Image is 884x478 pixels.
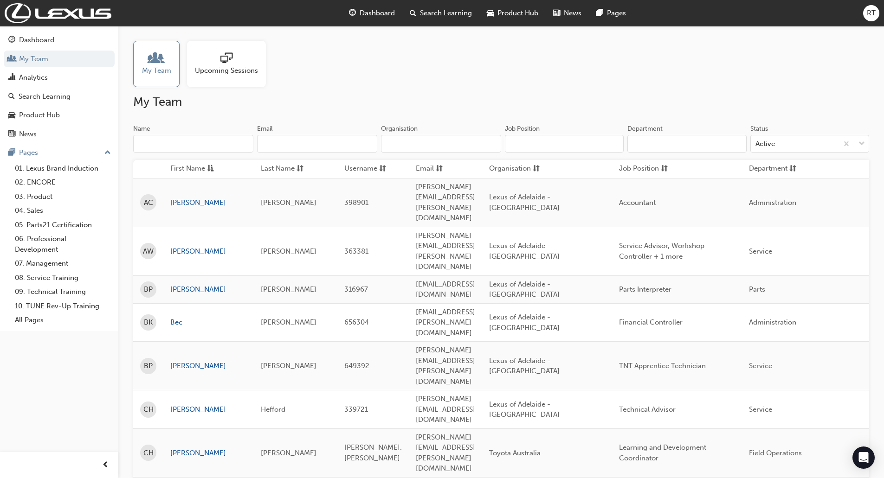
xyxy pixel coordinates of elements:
[104,147,111,159] span: up-icon
[489,357,560,376] span: Lexus of Adelaide - [GEOGRAPHIC_DATA]
[487,7,494,19] span: car-icon
[207,163,214,175] span: asc-icon
[261,405,285,414] span: Hefford
[416,163,434,175] span: Email
[379,163,386,175] span: sorting-icon
[505,135,624,153] input: Job Position
[220,52,232,65] span: sessionType_ONLINE_URL-icon
[344,247,368,255] span: 363381
[170,246,247,257] a: [PERSON_NAME]
[489,242,560,261] span: Lexus of Adelaide - [GEOGRAPHIC_DATA]
[416,183,475,223] span: [PERSON_NAME][EMAIL_ADDRESS][PERSON_NAME][DOMAIN_NAME]
[789,163,796,175] span: sorting-icon
[858,138,865,150] span: down-icon
[170,361,247,371] a: [PERSON_NAME]
[436,163,443,175] span: sorting-icon
[416,280,475,299] span: [EMAIL_ADDRESS][DOMAIN_NAME]
[142,65,171,76] span: My Team
[479,4,546,23] a: car-iconProduct Hub
[4,51,115,68] a: My Team
[102,459,109,471] span: prev-icon
[607,8,626,19] span: Pages
[533,163,540,175] span: sorting-icon
[11,161,115,176] a: 01. Lexus Brand Induction
[11,299,115,313] a: 10. TUNE Rev-Up Training
[416,346,475,386] span: [PERSON_NAME][EMAIL_ADDRESS][PERSON_NAME][DOMAIN_NAME]
[261,163,295,175] span: Last Name
[489,400,560,419] span: Lexus of Adelaide - [GEOGRAPHIC_DATA]
[755,139,775,149] div: Active
[852,446,875,469] div: Open Intercom Messenger
[5,3,111,23] img: Trak
[8,74,15,82] span: chart-icon
[170,163,221,175] button: First Nameasc-icon
[261,362,316,370] span: [PERSON_NAME]
[261,285,316,293] span: [PERSON_NAME]
[11,271,115,285] a: 08. Service Training
[261,198,316,207] span: [PERSON_NAME]
[619,443,706,462] span: Learning and Development Coordinator
[627,124,663,134] div: Department
[619,242,704,261] span: Service Advisor, Workshop Controller + 1 more
[4,144,115,161] button: Pages
[4,32,115,49] a: Dashboard
[261,449,316,457] span: [PERSON_NAME]
[144,361,153,371] span: BP
[133,41,187,87] a: My Team
[344,362,369,370] span: 649392
[143,246,154,257] span: AW
[150,52,162,65] span: people-icon
[19,72,48,83] div: Analytics
[344,443,402,462] span: [PERSON_NAME].[PERSON_NAME]
[863,5,879,21] button: RT
[133,95,869,109] h2: My Team
[144,317,153,328] span: BK
[170,284,247,295] a: [PERSON_NAME]
[410,7,416,19] span: search-icon
[749,449,802,457] span: Field Operations
[8,36,15,45] span: guage-icon
[344,318,369,326] span: 656304
[344,285,368,293] span: 316967
[297,163,303,175] span: sorting-icon
[619,163,670,175] button: Job Positionsorting-icon
[489,280,560,299] span: Lexus of Adelaide - [GEOGRAPHIC_DATA]
[416,308,475,337] span: [EMAIL_ADDRESS][PERSON_NAME][DOMAIN_NAME]
[170,448,247,459] a: [PERSON_NAME]
[553,7,560,19] span: news-icon
[619,198,656,207] span: Accountant
[261,318,316,326] span: [PERSON_NAME]
[344,405,368,414] span: 339721
[143,448,154,459] span: CH
[749,285,765,293] span: Parts
[596,7,603,19] span: pages-icon
[257,124,273,134] div: Email
[402,4,479,23] a: search-iconSearch Learning
[11,256,115,271] a: 07. Management
[489,193,560,212] span: Lexus of Adelaide - [GEOGRAPHIC_DATA]
[11,175,115,190] a: 02. ENCORE
[8,130,15,139] span: news-icon
[261,163,312,175] button: Last Namesorting-icon
[133,135,253,153] input: Name
[489,313,560,332] span: Lexus of Adelaide - [GEOGRAPHIC_DATA]
[661,163,668,175] span: sorting-icon
[144,284,153,295] span: BP
[416,395,475,424] span: [PERSON_NAME][EMAIL_ADDRESS][DOMAIN_NAME]
[619,318,683,326] span: Financial Controller
[420,8,472,19] span: Search Learning
[416,433,475,473] span: [PERSON_NAME][EMAIL_ADDRESS][PERSON_NAME][DOMAIN_NAME]
[627,135,746,153] input: Department
[489,449,541,457] span: Toyota Australia
[4,107,115,124] a: Product Hub
[19,110,60,121] div: Product Hub
[170,404,247,415] a: [PERSON_NAME]
[749,198,796,207] span: Administration
[589,4,633,23] a: pages-iconPages
[546,4,589,23] a: news-iconNews
[619,163,659,175] span: Job Position
[489,163,540,175] button: Organisationsorting-icon
[170,198,247,208] a: [PERSON_NAME]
